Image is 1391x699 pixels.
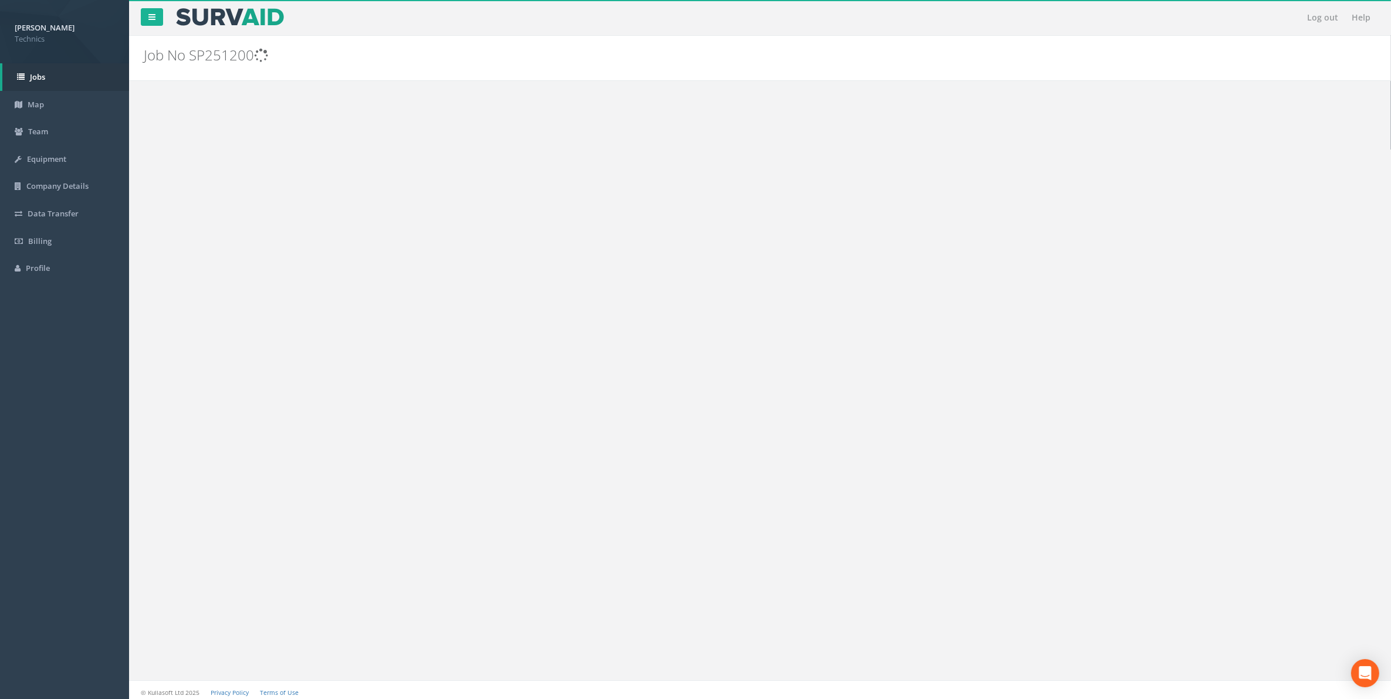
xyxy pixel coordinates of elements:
a: Jobs [2,63,129,91]
span: Technics [15,33,114,45]
span: Profile [26,263,50,273]
span: Equipment [27,154,66,164]
h2: Job No SP251200 [144,47,1168,63]
a: Privacy Policy [211,688,249,697]
span: Map [28,99,44,110]
span: Billing [28,236,52,246]
strong: [PERSON_NAME] [15,22,75,33]
small: © Kullasoft Ltd 2025 [141,688,199,697]
span: Data Transfer [28,208,79,219]
span: Team [28,126,48,137]
a: [PERSON_NAME] Technics [15,19,114,44]
span: Company Details [26,181,89,191]
span: Jobs [30,72,45,82]
a: Terms of Use [260,688,299,697]
div: Open Intercom Messenger [1351,659,1379,687]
